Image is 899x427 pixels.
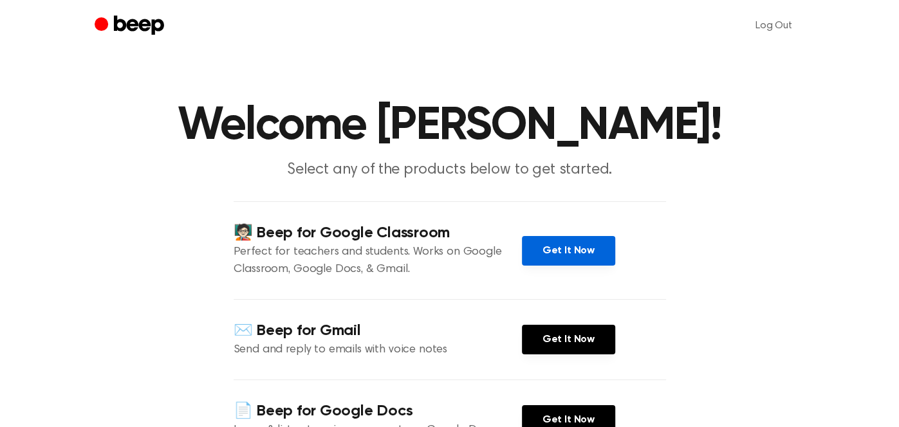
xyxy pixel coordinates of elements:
h4: ✉️ Beep for Gmail [234,320,522,341]
a: Get It Now [522,325,615,354]
p: Perfect for teachers and students. Works on Google Classroom, Google Docs, & Gmail. [234,244,522,278]
h4: 📄 Beep for Google Docs [234,401,522,422]
h4: 🧑🏻‍🏫 Beep for Google Classroom [234,223,522,244]
a: Get It Now [522,236,615,266]
h1: Welcome [PERSON_NAME]! [120,103,779,149]
a: Log Out [743,10,805,41]
p: Select any of the products below to get started. [203,159,697,181]
a: Beep [95,14,167,39]
p: Send and reply to emails with voice notes [234,341,522,359]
